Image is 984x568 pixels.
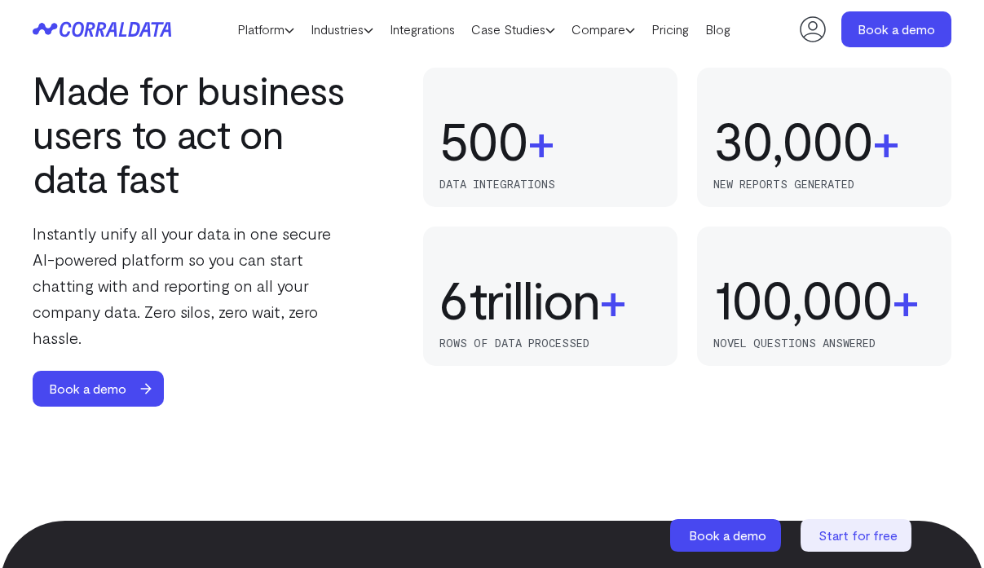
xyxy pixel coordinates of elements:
[713,111,872,170] div: 30,000
[439,270,470,328] div: 6
[527,111,554,170] span: +
[439,178,661,191] p: data integrations
[801,519,915,552] a: Start for free
[302,17,382,42] a: Industries
[470,270,599,328] span: trillion
[439,111,527,170] div: 500
[689,527,766,543] span: Book a demo
[599,270,626,328] span: +
[33,68,355,200] h2: Made for business users to act on data fast
[439,337,661,350] p: rows of data processed
[229,17,302,42] a: Platform
[713,178,935,191] p: new reports generated
[819,527,898,543] span: Start for free
[697,17,739,42] a: Blog
[872,111,899,170] span: +
[713,337,935,350] p: novel questions answered
[892,270,919,328] span: +
[841,11,951,47] a: Book a demo
[382,17,463,42] a: Integrations
[670,519,784,552] a: Book a demo
[643,17,697,42] a: Pricing
[713,270,892,328] div: 100,000
[33,371,179,407] a: Book a demo
[563,17,643,42] a: Compare
[463,17,563,42] a: Case Studies
[33,220,355,350] p: Instantly unify all your data in one secure AI-powered platform so you can start chatting with an...
[33,371,143,407] span: Book a demo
